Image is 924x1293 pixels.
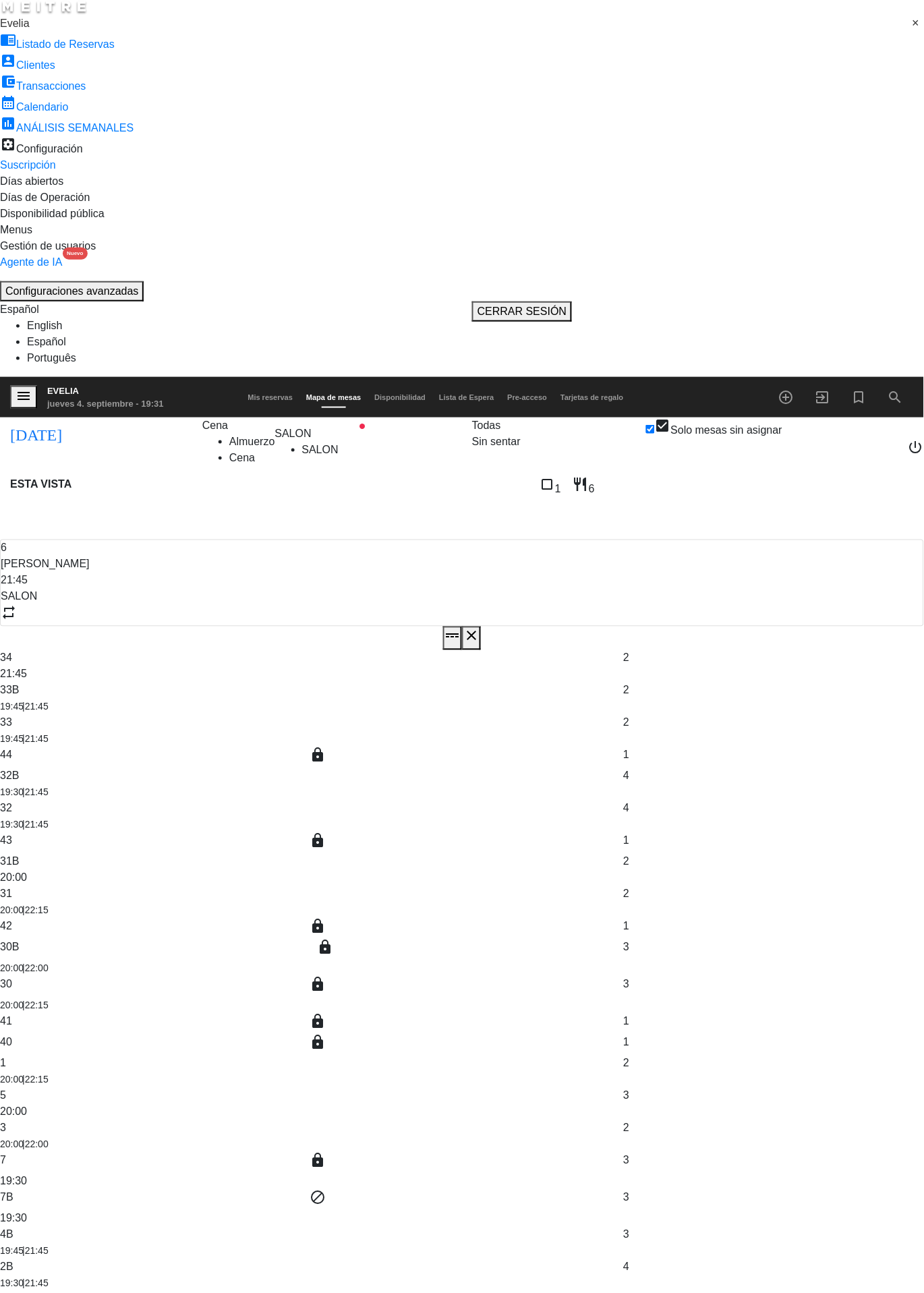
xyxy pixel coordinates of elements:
[623,1190,924,1206] div: 3
[623,650,924,666] div: 2
[25,1246,49,1257] span: 21:45
[443,627,462,650] button: power_input
[851,389,867,405] i: turned_in_not
[25,1278,49,1289] span: 21:45
[623,854,924,870] div: 2
[229,452,255,463] a: Cena
[27,336,66,347] a: Español
[229,436,275,447] a: Almuerzo
[778,389,795,405] i: add_circle_outline
[359,422,367,430] span: fiber_manual_record
[501,393,554,401] span: Pre-acceso
[10,386,37,409] button: menu
[241,393,300,401] span: Mis reservas
[655,418,671,434] span: check_box
[25,787,49,798] span: 21:45
[183,424,199,440] i: arrow_drop_down
[623,1056,924,1072] div: 2
[623,833,924,849] div: 1
[463,628,480,644] i: close
[310,1190,326,1206] i: block
[646,425,655,434] input: check_boxSolo mesas sin asignar
[344,439,360,455] span: pending_actions
[1,605,17,621] i: repeat
[25,1074,49,1085] span: 22:15
[623,1014,924,1030] div: 1
[22,963,25,974] span: |
[18,511,34,527] i: filter_list
[22,787,25,798] span: |
[25,734,49,745] span: 21:45
[623,919,924,935] div: 1
[310,747,326,764] i: lock
[623,977,924,993] div: 3
[310,1014,326,1030] i: lock
[1,589,923,605] div: SALON
[623,1088,924,1104] div: 3
[623,886,924,902] div: 2
[16,388,32,404] i: menu
[299,393,368,401] span: Mapa de mesas
[25,820,49,830] span: 21:45
[22,1246,25,1257] span: |
[368,393,433,401] span: Disponibilidad
[623,940,924,956] div: 3
[623,747,924,764] div: 1
[25,701,49,712] span: 21:45
[815,389,831,405] i: exit_to_app
[1,573,923,589] div: 21:45
[623,1259,924,1275] div: 4
[25,1139,49,1150] span: 22:00
[310,1153,326,1169] i: lock
[539,477,555,493] i: crop_square
[623,1153,924,1169] div: 3
[623,768,924,784] div: 4
[22,734,25,745] span: |
[310,919,326,935] i: lock
[310,977,326,993] i: lock
[554,393,630,401] span: Tarjetas de regalo
[888,389,904,405] i: search
[913,16,924,32] span: Clear all
[47,384,164,398] div: Evelia
[472,301,572,322] button: CERRAR SESIÓN
[275,428,312,439] span: SALON
[47,397,164,411] div: jueves 4. septiembre - 19:31
[310,833,326,849] i: lock
[589,484,595,495] span: 6
[302,444,339,455] a: SALON
[22,905,25,916] span: |
[623,1120,924,1137] div: 2
[25,905,49,916] span: 22:15
[462,627,481,650] button: close
[22,701,25,712] span: |
[555,484,561,495] span: 1
[472,434,521,450] div: Sin sentar
[22,1139,25,1150] span: |
[646,418,782,438] label: Solo mesas sin asignar
[25,963,49,974] span: 22:00
[63,248,87,260] div: Nuevo
[623,1227,924,1243] div: 3
[22,1074,25,1085] span: |
[623,801,924,817] div: 4
[1,542,7,554] span: 6
[22,1000,25,1011] span: |
[22,1278,25,1289] span: |
[472,418,521,434] div: Todas
[623,715,924,731] div: 2
[623,683,924,699] div: 2
[34,512,138,525] input: Filtrar por nombre...
[202,420,228,431] span: Cena
[573,477,589,493] i: restaurant
[1,558,90,570] span: [PERSON_NAME]
[318,940,334,956] i: lock
[310,1035,326,1051] i: lock
[25,1000,49,1011] span: 22:15
[22,820,25,830] span: |
[444,628,461,644] i: power_input
[623,1035,924,1051] div: 1
[27,320,62,331] a: English
[27,352,76,364] a: Português
[432,393,500,401] span: Lista de Espera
